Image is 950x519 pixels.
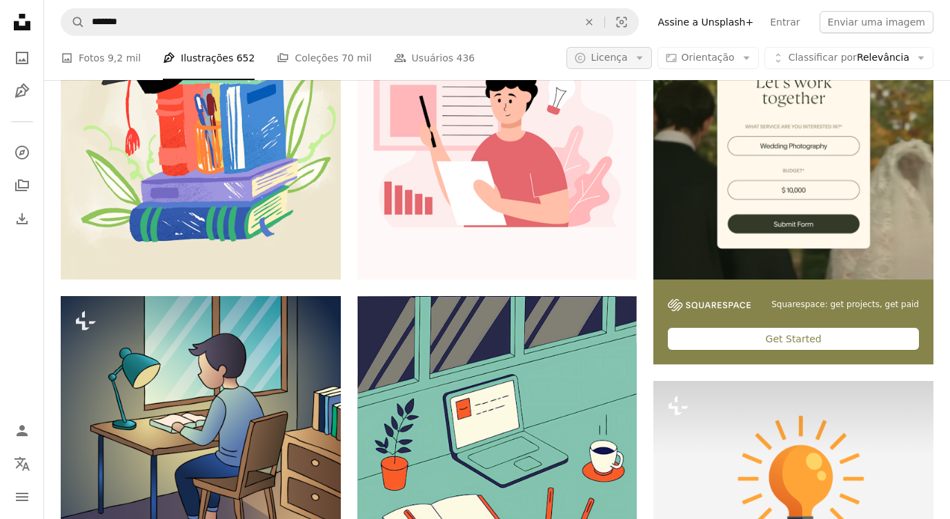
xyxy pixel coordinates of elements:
[591,52,627,63] span: Licença
[789,52,857,63] span: Classificar por
[574,9,604,35] button: Limpar
[61,429,341,442] a: um, homem, sentando, em, um, mesa, frente, um, janela
[61,8,639,36] form: Pesquise conteúdo visual em todo o site
[682,52,735,63] span: Orientação
[357,133,637,146] a: Um homem escrevendo em um pedaço de papel
[771,299,919,311] span: Squarespace: get projects, get paid
[789,51,909,65] span: Relevância
[342,50,372,66] span: 70 mil
[457,50,475,66] span: 436
[8,8,36,39] a: Início — Unsplash
[8,77,36,105] a: Ilustrações
[8,483,36,511] button: Menu
[8,205,36,233] a: Histórico de downloads
[61,36,141,80] a: Fotos 9,2 mil
[277,36,371,80] a: Coleções 70 mil
[657,47,759,69] button: Orientação
[61,133,341,146] a: Um boné de formatura em cima de uma pilha de livros
[8,450,36,478] button: Idioma
[762,11,808,33] a: Entrar
[394,36,475,80] a: Usuários 436
[668,328,919,350] div: Get Started
[820,11,933,33] button: Enviar uma imagem
[108,50,141,66] span: 9,2 mil
[8,417,36,444] a: Entrar / Cadastrar-se
[668,299,751,311] img: file-1747939142011-51e5cc87e3c9
[357,429,637,442] a: Um computador portátil que senta-se em cima de uma mesa ao lado de um copo de café
[605,9,638,35] button: Pesquisa visual
[61,9,85,35] button: Pesquise na Unsplash
[764,47,933,69] button: Classificar porRelevância
[8,44,36,72] a: Fotos
[650,11,762,33] a: Assine a Unsplash+
[8,172,36,199] a: Coleções
[8,139,36,166] a: Explorar
[566,47,651,69] button: Licença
